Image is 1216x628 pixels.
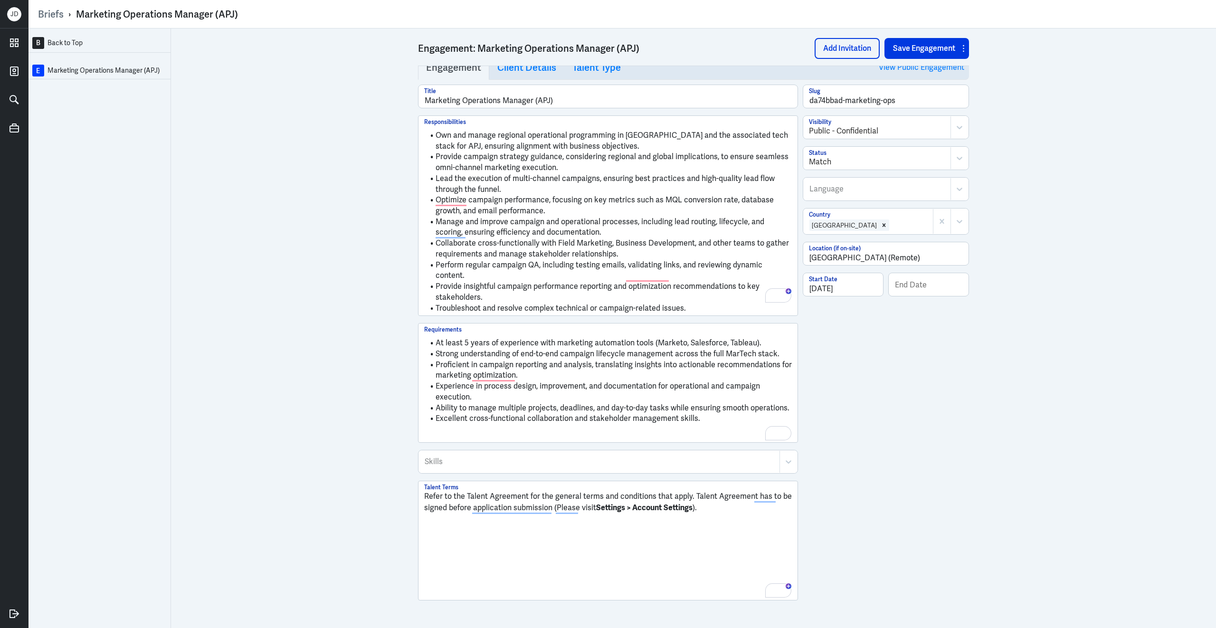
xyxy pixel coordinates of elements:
[418,85,798,108] input: Title
[424,338,792,349] li: At least 5 years of experience with marketing automation tools (Marketo, Salesforce, Tableau).
[424,403,792,414] li: Ability to manage multiple projects, deadlines, and day-to-day tasks while ensuring smooth operat...
[424,152,792,173] li: Provide campaign strategy guidance, considering regional and global implications, to ensure seaml...
[424,349,792,360] li: Strong understanding of end-to-end campaign lifecycle management across the full MarTech stack.
[418,43,815,54] h3: Engagement: Marketing Operations Manager (APJ)
[38,8,64,20] a: Briefs
[424,238,792,259] li: Collaborate cross-functionally with Field Marketing, Business Development, and other teams to gat...
[426,62,481,73] h3: Engagement
[424,491,792,598] div: To enrich screen reader interactions, please activate Accessibility in Grammarly extension settings
[497,62,556,73] h3: Client Details
[424,491,792,514] p: Refer to the Talent Agreement for the general terms and conditions that apply. Talent Agreement h...
[424,281,792,303] li: Provide insightful campaign performance reporting and optimization recommendations to key stakeho...
[803,273,883,296] input: Start Date
[424,130,792,152] li: Own and manage regional operational programming in [GEOGRAPHIC_DATA] and the associated tech stac...
[424,360,792,381] li: Proficient in campaign reporting and analysis, translating insights into actionable recommendatio...
[815,38,880,59] button: Add Invitation
[424,173,792,195] li: Lead the execution of multi-channel campaigns, ensuring best practices and high-quality lead flow...
[28,33,171,53] a: BBack to Top
[424,260,792,281] li: Perform regular campaign QA, including testing emails, validating links, and reviewing dynamic co...
[424,217,792,238] li: Manage and improve campaign and operational processes, including lead routing, lifecycle, and sco...
[596,503,693,513] strong: Settings > Account Settings
[64,8,76,20] p: ›
[809,219,879,231] div: [GEOGRAPHIC_DATA]
[424,413,792,424] li: Excellent cross-functional collaboration and stakeholder management skills.
[424,381,792,402] li: Experience in process design, improvement, and documentation for operational and campaign execution.
[424,303,792,314] li: Troubleshoot and resolve complex technical or campaign-related issues.
[7,7,21,21] div: J D
[879,219,889,231] div: Remove Australia
[889,273,969,296] input: End Date
[803,85,969,108] input: Slug
[884,38,958,59] button: Save Engagement
[76,8,238,20] div: Marketing Operations Manager (APJ)
[424,333,792,440] div: To enrich screen reader interactions, please activate Accessibility in Grammarly extension settings
[32,65,44,76] div: E
[572,62,621,73] h3: Talent Type
[879,55,964,79] a: View Public Engagement
[803,242,969,265] input: Location (if on-site)
[424,195,792,216] li: Optimize campaign performance, focusing on key metrics such as MQL conversion rate, database grow...
[32,37,44,49] div: B
[32,65,167,76] a: EMarketing Operations Manager (APJ)
[424,125,792,314] div: To enrich screen reader interactions, please activate Accessibility in Grammarly extension settings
